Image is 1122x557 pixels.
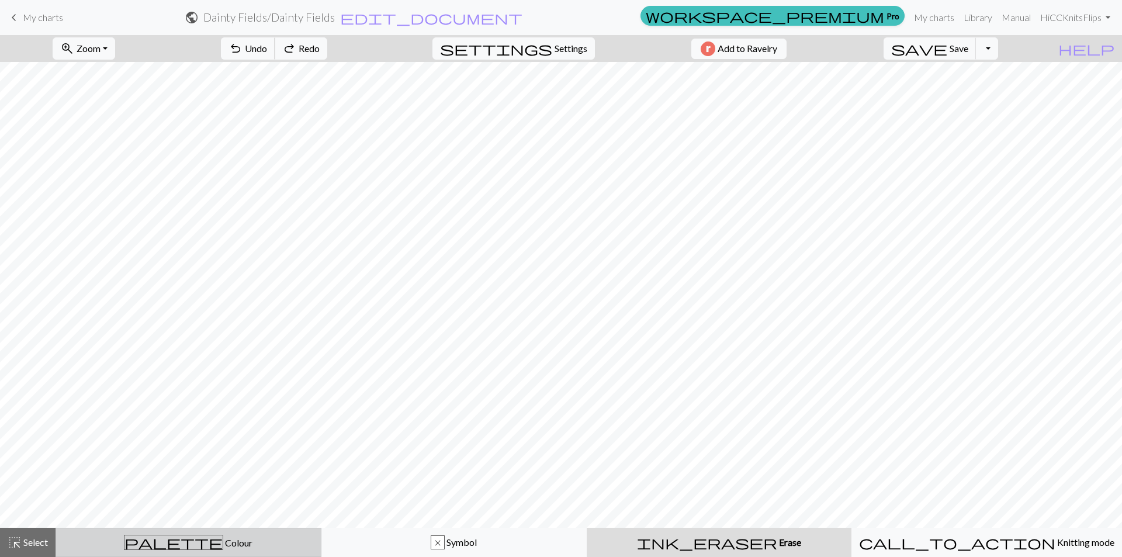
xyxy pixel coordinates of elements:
a: My charts [7,8,63,27]
button: Erase [587,528,851,557]
img: Ravelry [701,41,715,56]
span: Zoom [77,43,101,54]
button: Redo [275,37,327,60]
a: HiCCKnitsFlips [1036,6,1115,29]
h2: Dainty Fields / Dainty Fields [203,11,335,24]
span: edit_document [340,9,522,26]
button: SettingsSettings [432,37,595,60]
span: save [891,40,947,57]
span: keyboard_arrow_left [7,9,21,26]
a: Manual [997,6,1036,29]
span: settings [440,40,552,57]
span: call_to_action [859,534,1055,551]
button: x Symbol [321,528,587,557]
a: Library [959,6,997,29]
span: redo [282,40,296,57]
span: help [1058,40,1114,57]
button: Add to Ravelry [691,39,787,59]
span: Knitting mode [1055,537,1114,548]
span: zoom_in [60,40,74,57]
span: Erase [777,537,801,548]
span: Settings [555,41,587,56]
button: Undo [221,37,275,60]
span: Redo [299,43,320,54]
span: Add to Ravelry [718,41,777,56]
button: Save [884,37,976,60]
a: My charts [909,6,959,29]
span: Save [950,43,968,54]
button: Zoom [53,37,115,60]
button: Colour [56,528,321,557]
a: Pro [640,6,905,26]
span: My charts [23,12,63,23]
span: undo [228,40,243,57]
span: workspace_premium [646,8,884,24]
span: Select [22,537,48,548]
span: palette [124,534,223,551]
button: Knitting mode [851,528,1122,557]
span: public [185,9,199,26]
i: Settings [440,41,552,56]
span: Undo [245,43,267,54]
span: Symbol [445,537,477,548]
span: highlight_alt [8,534,22,551]
span: ink_eraser [637,534,777,551]
div: x [431,536,444,550]
span: Colour [223,537,252,548]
